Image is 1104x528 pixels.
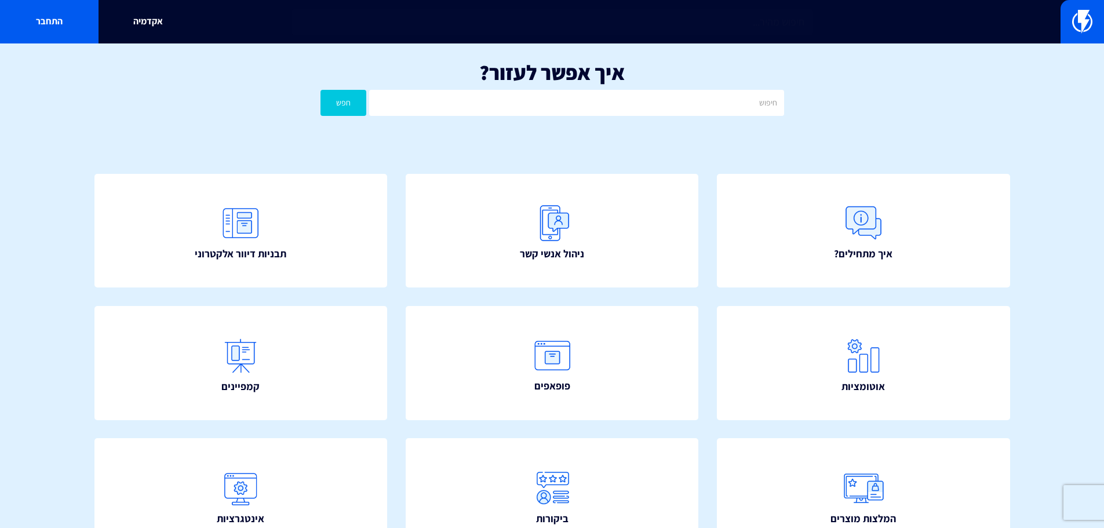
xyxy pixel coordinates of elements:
[834,246,892,261] span: איך מתחילים?
[369,90,784,116] input: חיפוש
[94,306,388,420] a: קמפיינים
[406,174,699,288] a: ניהול אנשי קשר
[195,246,286,261] span: תבניות דיוור אלקטרוני
[830,511,896,526] span: המלצות מוצרים
[520,246,584,261] span: ניהול אנשי קשר
[717,306,1010,420] a: אוטומציות
[406,306,699,420] a: פופאפים
[717,174,1010,288] a: איך מתחילים?
[17,61,1087,84] h1: איך אפשר לעזור?
[320,90,367,116] button: חפש
[534,378,570,394] span: פופאפים
[292,9,813,35] input: חיפוש מהיר...
[221,379,260,394] span: קמפיינים
[217,511,264,526] span: אינטגרציות
[94,174,388,288] a: תבניות דיוור אלקטרוני
[841,379,885,394] span: אוטומציות
[536,511,569,526] span: ביקורות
